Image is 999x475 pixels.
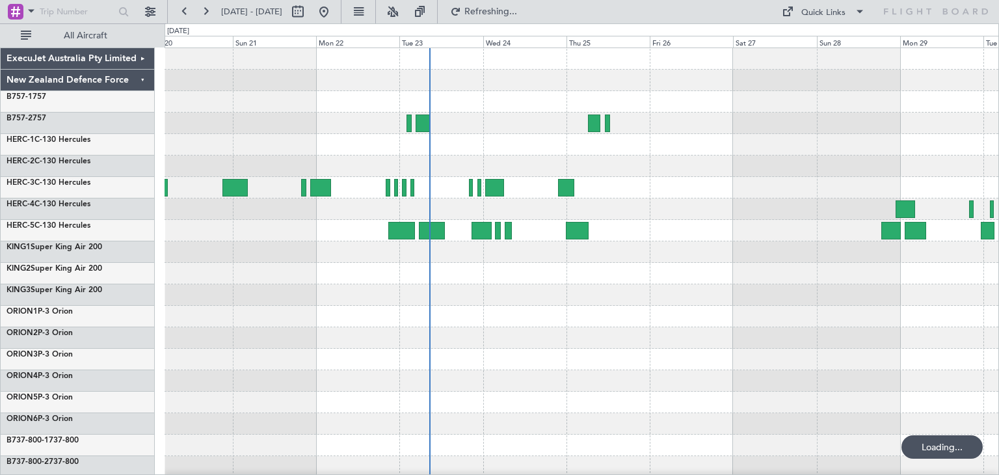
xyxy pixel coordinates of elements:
[7,179,90,187] a: HERC-3C-130 Hercules
[7,329,38,337] span: ORION2
[7,93,33,101] span: B757-1
[7,93,46,101] a: B757-1757
[464,7,518,16] span: Refreshing...
[34,31,137,40] span: All Aircraft
[444,1,522,22] button: Refreshing...
[7,458,49,466] span: B737-800-2
[7,437,49,444] span: B737-800-1
[7,265,31,273] span: KING2
[7,200,34,208] span: HERC-4
[221,6,282,18] span: [DATE] - [DATE]
[775,1,872,22] button: Quick Links
[7,415,38,423] span: ORION6
[7,157,34,165] span: HERC-2
[7,394,38,401] span: ORION5
[7,222,34,230] span: HERC-5
[7,286,31,294] span: KING3
[801,7,846,20] div: Quick Links
[7,308,38,316] span: ORION1
[14,25,141,46] button: All Aircraft
[7,286,102,294] a: KING3Super King Air 200
[7,372,73,380] a: ORION4P-3 Orion
[900,36,983,47] div: Mon 29
[7,222,90,230] a: HERC-5C-130 Hercules
[233,36,316,47] div: Sun 21
[901,435,983,459] div: Loading...
[150,36,233,47] div: Sat 20
[7,136,90,144] a: HERC-1C-130 Hercules
[7,200,90,208] a: HERC-4C-130 Hercules
[7,394,73,401] a: ORION5P-3 Orion
[817,36,900,47] div: Sun 28
[7,136,34,144] span: HERC-1
[7,372,38,380] span: ORION4
[40,2,114,21] input: Trip Number
[7,458,79,466] a: B737-800-2737-800
[7,415,73,423] a: ORION6P-3 Orion
[167,26,189,37] div: [DATE]
[7,437,79,444] a: B737-800-1737-800
[7,351,38,359] span: ORION3
[7,308,73,316] a: ORION1P-3 Orion
[7,329,73,337] a: ORION2P-3 Orion
[7,179,34,187] span: HERC-3
[566,36,650,47] div: Thu 25
[7,157,90,165] a: HERC-2C-130 Hercules
[7,243,31,251] span: KING1
[733,36,816,47] div: Sat 27
[7,351,73,359] a: ORION3P-3 Orion
[650,36,733,47] div: Fri 26
[7,243,102,251] a: KING1Super King Air 200
[399,36,483,47] div: Tue 23
[316,36,399,47] div: Mon 22
[7,265,102,273] a: KING2Super King Air 200
[7,115,33,122] span: B757-2
[7,115,46,122] a: B757-2757
[483,36,566,47] div: Wed 24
